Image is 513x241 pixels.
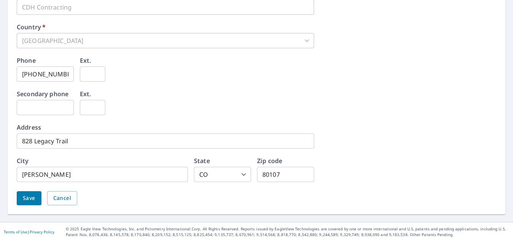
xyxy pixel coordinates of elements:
label: Ext. [80,91,91,97]
a: Terms of Use [4,229,27,235]
div: [GEOGRAPHIC_DATA] [17,33,314,48]
label: Secondary phone [17,91,68,97]
p: | [4,230,54,234]
button: Cancel [47,191,77,205]
label: Phone [17,57,36,63]
label: Zip code [257,158,282,164]
div: CO [194,167,251,182]
label: Country [17,24,46,30]
label: State [194,158,210,164]
span: Cancel [53,193,71,203]
label: Ext. [80,57,91,63]
a: Privacy Policy [30,229,54,235]
p: © 2025 Eagle View Technologies, Inc. and Pictometry International Corp. All Rights Reserved. Repo... [66,226,509,238]
button: Save [17,191,41,205]
span: Save [23,193,35,203]
label: Address [17,124,41,130]
label: City [17,158,29,164]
